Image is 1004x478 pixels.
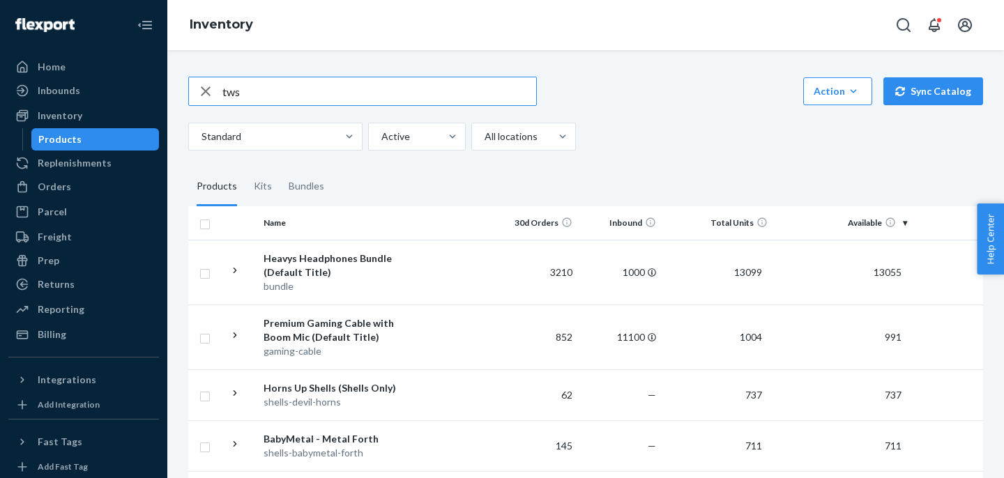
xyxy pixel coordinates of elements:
[38,205,67,219] div: Parcel
[8,396,159,413] a: Add Integration
[8,56,159,78] a: Home
[883,77,983,105] button: Sync Catalog
[264,446,409,460] div: shells-babymetal-forth
[264,432,409,446] div: BabyMetal - Metal Forth
[38,302,84,316] div: Reporting
[8,458,159,475] a: Add Fast Tag
[890,11,918,39] button: Open Search Box
[740,440,768,452] span: 711
[38,435,82,449] div: Fast Tags
[578,304,662,369] td: 11100
[264,395,409,409] div: shells-devil-horns
[8,79,159,102] a: Inbounds
[879,389,907,401] span: 737
[8,323,159,346] a: Billing
[38,60,66,74] div: Home
[38,109,82,123] div: Inventory
[578,206,662,240] th: Inbound
[222,77,536,105] input: Search inventory by name or sku
[15,18,75,32] img: Flexport logo
[578,240,662,304] td: 1000
[729,266,768,278] span: 13099
[131,11,159,39] button: Close Navigation
[200,130,201,144] input: Standard
[951,11,979,39] button: Open account menu
[178,5,264,45] ol: breadcrumbs
[38,254,59,268] div: Prep
[38,132,82,146] div: Products
[190,17,253,32] a: Inventory
[8,201,159,223] a: Parcel
[38,327,66,341] div: Billing
[38,373,96,387] div: Integrations
[38,277,75,291] div: Returns
[740,389,768,401] span: 737
[38,180,71,194] div: Orders
[494,206,578,240] th: 30d Orders
[8,226,159,248] a: Freight
[494,304,578,369] td: 852
[197,167,237,206] div: Products
[254,167,272,206] div: Kits
[662,206,773,240] th: Total Units
[879,440,907,452] span: 711
[38,156,112,170] div: Replenishments
[977,203,1004,275] button: Help Center
[289,167,324,206] div: Bundles
[264,252,409,279] div: Heavys Headphones Bundle (Default Title)
[803,77,872,105] button: Action
[264,381,409,395] div: Horns Up Shells (Shells Only)
[773,206,913,240] th: Available
[814,84,862,98] div: Action
[258,206,415,240] th: Name
[380,130,381,144] input: Active
[8,273,159,295] a: Returns
[494,369,578,420] td: 62
[648,389,656,401] span: —
[38,461,88,472] div: Add Fast Tag
[264,344,409,358] div: gaming-cable
[38,84,80,98] div: Inbounds
[38,399,100,410] div: Add Integration
[31,128,160,151] a: Products
[494,420,578,471] td: 145
[920,11,948,39] button: Open notifications
[38,230,72,244] div: Freight
[8,298,159,321] a: Reporting
[264,316,409,344] div: Premium Gaming Cable with Boom Mic (Default Title)
[8,249,159,272] a: Prep
[8,176,159,198] a: Orders
[868,266,907,278] span: 13055
[8,369,159,391] button: Integrations
[879,331,907,343] span: 991
[8,152,159,174] a: Replenishments
[734,331,768,343] span: 1004
[648,440,656,452] span: —
[483,130,485,144] input: All locations
[8,431,159,453] button: Fast Tags
[494,240,578,304] td: 3210
[8,105,159,127] a: Inventory
[264,279,409,293] div: bundle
